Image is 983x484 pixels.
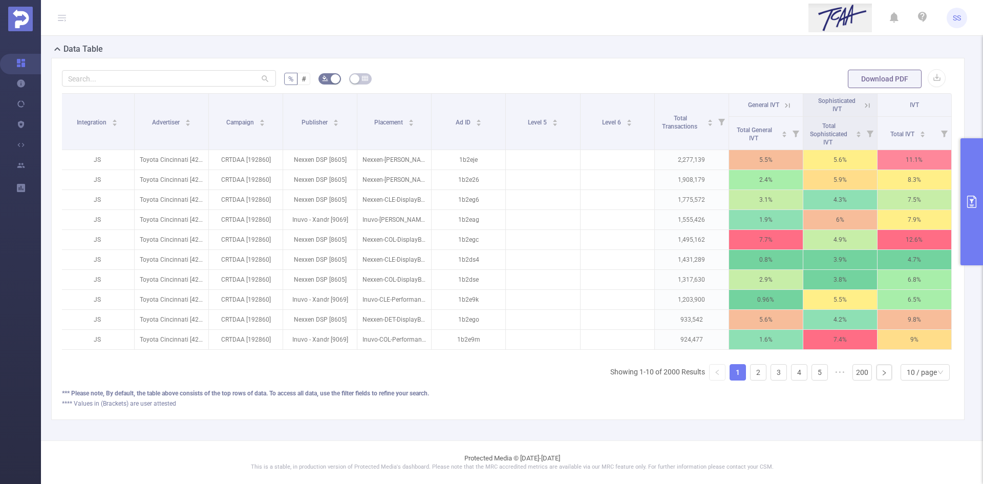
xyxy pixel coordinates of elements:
p: Toyota Cincinnati [4291] [135,150,208,170]
p: 5.6% [729,310,803,329]
i: icon: caret-down [552,122,558,125]
p: JS [60,210,134,229]
i: icon: caret-up [476,118,481,121]
span: Ad ID [456,119,472,126]
p: Nexxen-DET-DisplayBundle-300x250-cross-device-market2203 [4901984] [357,310,431,329]
i: icon: caret-up [920,130,925,133]
i: icon: caret-down [781,133,787,136]
i: icon: bg-colors [322,75,328,81]
p: 2,277,139 [655,150,729,170]
i: icon: left [714,369,720,375]
p: CRTDAA [192860] [209,170,283,190]
p: 1b2e9k [432,290,505,309]
p: 1b2ds4 [432,250,505,269]
p: This is a stable, in production version of Protected Media's dashboard. Please note that the MRC ... [67,463,957,472]
i: icon: caret-down [333,122,338,125]
p: 1.9% [729,210,803,229]
span: Total IVT [890,131,916,138]
p: 4.7% [878,250,951,269]
p: CRTDAA [192860] [209,290,283,309]
p: 933,542 [655,310,729,329]
button: Download PDF [848,70,922,88]
i: icon: caret-down [185,122,191,125]
p: 1b2ego [432,310,505,329]
li: 3 [771,364,787,381]
i: icon: caret-up [333,118,338,121]
i: icon: caret-down [627,122,632,125]
p: 7.7% [729,230,803,249]
p: 1b2eje [432,150,505,170]
p: JS [60,310,134,329]
p: 1b2e26 [432,170,505,190]
p: 1b2eg6 [432,190,505,209]
span: Sophisticated IVT [818,97,856,113]
i: icon: caret-down [856,133,861,136]
p: Toyota Cincinnati [4291] [135,170,208,190]
span: General IVT [748,101,779,109]
p: CRTDAA [192860] [209,250,283,269]
p: Nexxen DSP [8605] [283,170,357,190]
div: Sort [476,118,482,124]
p: JS [60,230,134,249]
p: Inuvo - Xandr [9069] [283,290,357,309]
p: JS [60,330,134,349]
p: CRTDAA [192860] [209,310,283,329]
p: 4.3% [803,190,877,209]
h2: Data Table [63,43,103,55]
i: icon: caret-up [185,118,191,121]
div: Sort [856,130,862,136]
p: 6% [803,210,877,229]
div: Sort [781,130,787,136]
i: icon: caret-down [260,122,265,125]
p: 5.5% [729,150,803,170]
p: Inuvo-[PERSON_NAME]-PerformanceDisplay-300X250-Cross-Device [4226361] [357,210,431,229]
p: 3.9% [803,250,877,269]
div: Sort [185,118,191,124]
p: 5.9% [803,170,877,190]
div: Sort [552,118,558,124]
p: 1,908,179 [655,170,729,190]
div: Sort [259,118,265,124]
span: Campaign [226,119,255,126]
p: Toyota Cincinnati [4291] [135,230,208,249]
i: icon: table [362,75,368,81]
i: icon: caret-up [627,118,632,121]
p: 12.6% [878,230,951,249]
p: Nexxen DSP [8605] [283,150,357,170]
p: Nexxen DSP [8605] [283,270,357,289]
i: icon: caret-up [260,118,265,121]
p: 8.3% [878,170,951,190]
p: Inuvo-CLE-PerformanceDisplay-300X250-Cross-Device [4226345] [357,290,431,309]
span: Integration [77,119,108,126]
p: Toyota Cincinnati [4291] [135,310,208,329]
li: 4 [791,364,807,381]
span: Level 6 [602,119,623,126]
p: CRTDAA [192860] [209,270,283,289]
li: 5 [811,364,828,381]
p: CRTDAA [192860] [209,210,283,229]
p: 924,477 [655,330,729,349]
p: 4.2% [803,310,877,329]
li: Showing 1-10 of 2000 Results [610,364,705,381]
li: Next 5 Pages [832,364,848,381]
i: icon: caret-up [781,130,787,133]
p: Toyota Cincinnati [4291] [135,190,208,209]
li: Next Page [876,364,892,381]
p: 5.6% [803,150,877,170]
p: 0.8% [729,250,803,269]
p: Nexxen DSP [8605] [283,310,357,329]
p: Nexxen-[PERSON_NAME]-DisplayBundle-300x250-cross-device-market2203 [4902179] [357,150,431,170]
p: 2.9% [729,270,803,289]
span: Placement [374,119,404,126]
p: 1b2eag [432,210,505,229]
p: 11.1% [878,150,951,170]
p: 7.9% [878,210,951,229]
span: Total General IVT [737,127,772,142]
p: CRTDAA [192860] [209,230,283,249]
a: 1 [730,365,745,380]
div: Sort [112,118,118,124]
i: icon: caret-down [112,122,117,125]
i: icon: caret-down [476,122,481,125]
p: 2.4% [729,170,803,190]
span: Level 5 [528,119,548,126]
